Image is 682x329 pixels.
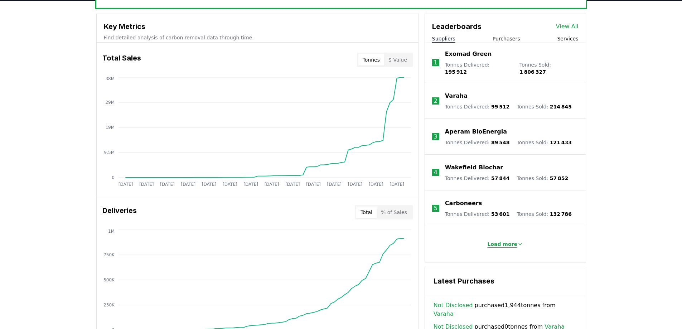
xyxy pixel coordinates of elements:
p: Tonnes Sold : [517,211,572,218]
h3: Key Metrics [104,21,411,32]
h3: Total Sales [102,53,141,67]
a: Carboneers [445,199,482,208]
tspan: [DATE] [160,182,175,187]
tspan: [DATE] [306,182,321,187]
tspan: 1M [108,229,115,234]
p: 2 [434,97,437,105]
p: 5 [434,204,437,213]
tspan: [DATE] [369,182,383,187]
span: 53 601 [491,211,510,217]
p: Tonnes Delivered : [445,103,510,110]
span: 214 845 [550,104,572,110]
tspan: 29M [105,100,115,105]
tspan: [DATE] [202,182,216,187]
a: Exomad Green [445,50,492,58]
p: 1 [434,58,437,67]
tspan: 38M [105,76,115,81]
p: 4 [434,168,437,177]
button: Load more [482,237,529,251]
a: Varaha [434,310,454,318]
span: 195 912 [445,69,467,75]
p: Load more [487,241,517,248]
p: Tonnes Sold : [517,139,572,146]
p: Tonnes Sold : [517,103,572,110]
button: Tonnes [358,54,384,66]
tspan: [DATE] [223,182,237,187]
h3: Leaderboards [432,21,482,32]
a: Wakefield Biochar [445,163,503,172]
tspan: [DATE] [264,182,279,187]
a: View All [556,22,579,31]
tspan: [DATE] [348,182,362,187]
span: 89 548 [491,140,510,145]
p: Tonnes Delivered : [445,175,510,182]
button: Suppliers [432,35,455,42]
span: 132 786 [550,211,572,217]
span: 57 852 [550,175,569,181]
tspan: [DATE] [285,182,300,187]
tspan: [DATE] [181,182,195,187]
h3: Latest Purchases [434,276,577,286]
p: Tonnes Sold : [519,61,578,76]
span: 57 844 [491,175,510,181]
button: Services [557,35,578,42]
tspan: 9.5M [104,150,114,155]
tspan: 0 [112,175,115,180]
tspan: 500K [103,277,115,282]
tspan: [DATE] [139,182,154,187]
tspan: [DATE] [118,182,133,187]
a: Aperam BioEnergia [445,127,507,136]
button: $ Value [384,54,411,66]
button: Total [356,207,377,218]
a: Varaha [445,92,468,100]
a: Not Disclosed [434,301,473,310]
button: Purchasers [493,35,520,42]
p: Tonnes Delivered : [445,61,512,76]
h3: Deliveries [102,205,137,219]
p: Tonnes Delivered : [445,211,510,218]
p: Find detailed analysis of carbon removal data through time. [104,34,411,41]
span: 1 806 327 [519,69,546,75]
p: Tonnes Delivered : [445,139,510,146]
tspan: [DATE] [327,182,342,187]
span: purchased 1,944 tonnes from [434,301,577,318]
button: % of Sales [377,207,411,218]
tspan: 250K [103,303,115,308]
span: 121 433 [550,140,572,145]
tspan: [DATE] [243,182,258,187]
p: Tonnes Sold : [517,175,568,182]
tspan: 19M [105,125,115,130]
tspan: [DATE] [390,182,404,187]
span: 99 512 [491,104,510,110]
tspan: 750K [103,252,115,257]
p: 3 [434,132,437,141]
